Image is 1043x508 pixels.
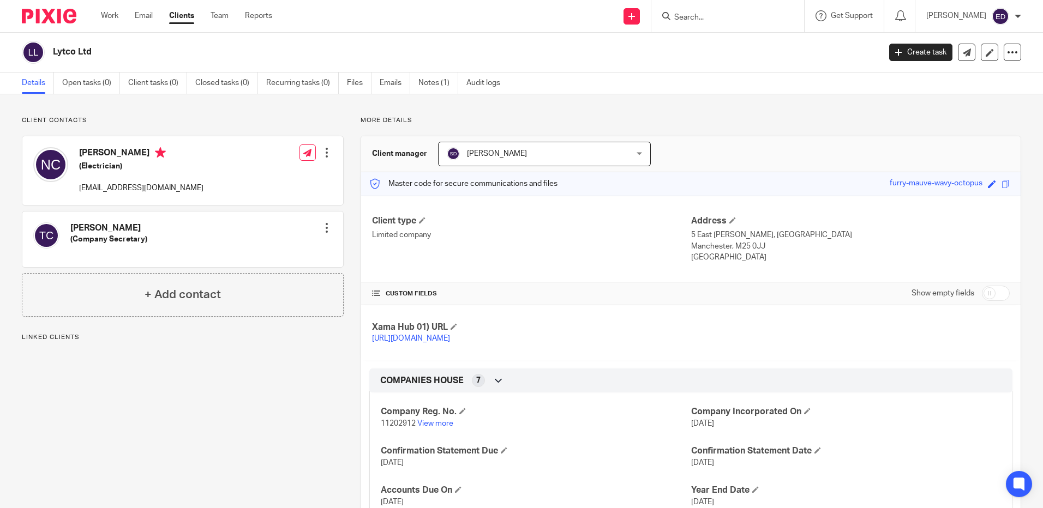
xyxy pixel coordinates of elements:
[691,215,1010,227] h4: Address
[145,286,221,303] h4: + Add contact
[691,406,1001,418] h4: Company Incorporated On
[476,375,481,386] span: 7
[245,10,272,21] a: Reports
[135,10,153,21] a: Email
[890,178,982,190] div: furry-mauve-wavy-octopus
[372,229,691,240] p: Limited company
[22,333,344,342] p: Linked clients
[691,498,714,506] span: [DATE]
[381,459,404,467] span: [DATE]
[372,215,691,227] h4: Client type
[992,8,1009,25] img: svg%3E
[155,147,166,158] i: Primary
[381,445,691,457] h4: Confirmation Statement Due
[128,72,187,94] a: Client tasks (0)
[22,72,54,94] a: Details
[372,335,450,342] a: [URL][DOMAIN_NAME]
[101,10,118,21] a: Work
[831,12,873,20] span: Get Support
[266,72,339,94] a: Recurring tasks (0)
[22,9,76,23] img: Pixie
[691,420,714,427] span: [DATE]
[372,148,427,159] h3: Client manager
[70,222,147,234] h4: [PERSON_NAME]
[673,13,771,23] input: Search
[33,222,59,249] img: svg%3E
[22,41,45,64] img: svg%3E
[372,322,691,333] h4: Xama Hub 01) URL
[418,72,458,94] a: Notes (1)
[62,72,120,94] a: Open tasks (0)
[467,150,527,158] span: [PERSON_NAME]
[466,72,508,94] a: Audit logs
[372,289,691,298] h4: CUSTOM FIELDS
[691,229,1010,240] p: 5 East [PERSON_NAME], [GEOGRAPHIC_DATA]
[926,10,986,21] p: [PERSON_NAME]
[361,116,1021,125] p: More details
[33,147,68,182] img: svg%3E
[70,234,147,245] h5: (Company Secretary)
[691,252,1010,263] p: [GEOGRAPHIC_DATA]
[347,72,371,94] a: Files
[369,178,558,189] p: Master code for secure communications and files
[381,485,691,496] h4: Accounts Due On
[381,406,691,418] h4: Company Reg. No.
[195,72,258,94] a: Closed tasks (0)
[381,420,416,427] span: 11202912
[417,420,453,427] a: View more
[380,375,464,386] span: COMPANIES HOUSE
[211,10,229,21] a: Team
[22,116,344,125] p: Client contacts
[691,485,1001,496] h4: Year End Date
[889,44,952,61] a: Create task
[691,445,1001,457] h4: Confirmation Statement Date
[447,147,460,160] img: svg%3E
[53,46,709,58] h2: Lytco Ltd
[380,72,410,94] a: Emails
[169,10,194,21] a: Clients
[79,161,203,172] h5: (Electrician)
[912,288,974,299] label: Show empty fields
[381,498,404,506] span: [DATE]
[691,459,714,467] span: [DATE]
[79,183,203,193] p: [EMAIL_ADDRESS][DOMAIN_NAME]
[79,147,203,161] h4: [PERSON_NAME]
[691,241,1010,252] p: Manchester, M25 0JJ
